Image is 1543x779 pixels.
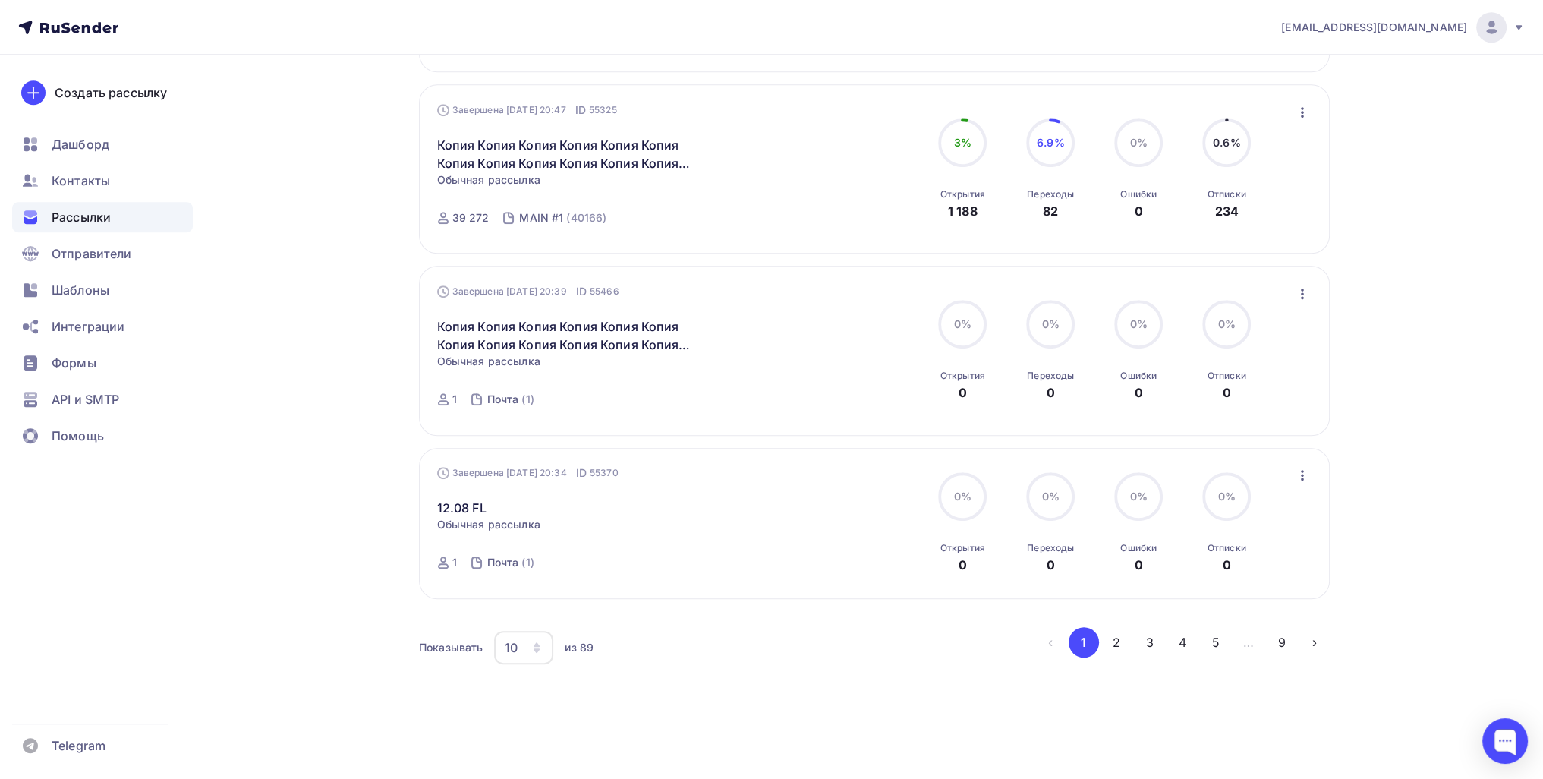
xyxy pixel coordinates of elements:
div: Переходы [1027,188,1074,200]
button: Go to next page [1299,627,1330,658]
span: Контакты [52,172,110,190]
span: Дашборд [52,135,109,153]
a: Шаблоны [12,275,193,305]
div: Отписки [1208,370,1246,382]
div: MAIN #1 [519,210,563,225]
span: 0% [1042,490,1060,503]
button: Go to page 9 [1267,627,1297,658]
div: 0 [1047,556,1055,574]
span: Обычная рассылка [437,172,540,188]
a: Почта (1) [486,387,536,412]
div: (40166) [566,210,606,225]
span: 0% [954,317,971,330]
div: Завершена [DATE] 20:47 [437,102,617,118]
div: 0 [959,556,967,574]
span: 6.9% [1037,136,1065,149]
div: 0 [1223,383,1231,402]
div: 234 [1215,202,1239,220]
div: Открытия [940,188,985,200]
div: 10 [505,639,518,657]
span: 0% [1218,317,1236,330]
div: Завершена [DATE] 20:34 [437,465,619,481]
a: Контакты [12,166,193,196]
button: 10 [493,630,554,665]
span: 55325 [589,102,617,118]
span: Отправители [52,244,132,263]
a: [EMAIL_ADDRESS][DOMAIN_NAME] [1281,12,1525,43]
ul: Pagination [1035,627,1330,658]
span: 55370 [590,465,619,481]
span: ID [576,284,587,299]
a: MAIN #1 (40166) [518,206,608,230]
span: Шаблоны [52,281,109,299]
div: 0 [1223,556,1231,574]
a: Отправители [12,238,193,269]
div: Показывать [419,640,483,655]
button: Go to page 5 [1201,627,1231,658]
span: 0% [1130,136,1148,149]
div: 0 [959,383,967,402]
a: Копия Копия Копия Копия Копия Копия Копия Копия Копия Копия Копия Копия Копия Копия Копия 04 08 [437,136,697,172]
div: 82 [1043,202,1058,220]
div: Открытия [940,370,985,382]
span: [EMAIL_ADDRESS][DOMAIN_NAME] [1281,20,1467,35]
div: из 89 [565,640,594,655]
a: Рассылки [12,202,193,232]
span: Обычная рассылка [437,354,540,369]
a: Формы [12,348,193,378]
span: 0% [1130,490,1148,503]
a: Дашборд [12,129,193,159]
div: Почта [487,392,519,407]
span: Формы [52,354,96,372]
a: Копия Копия Копия Копия Копия Копия Копия Копия Копия Копия Копия Копия Копия Копия Копия 04 08 [437,317,697,354]
div: 1 188 [948,202,978,220]
div: Переходы [1027,370,1074,382]
span: ID [576,465,587,481]
a: 12.08 FL [437,499,487,517]
span: Интеграции [52,317,124,336]
a: Почта (1) [486,550,536,575]
span: 0% [1130,317,1148,330]
div: Ошибки [1120,188,1157,200]
div: (1) [521,555,534,570]
div: Завершена [DATE] 20:39 [437,284,619,299]
span: API и SMTP [52,390,119,408]
button: Go to page 2 [1101,627,1132,658]
div: (1) [521,392,534,407]
div: 0 [1135,383,1143,402]
span: 0% [1042,317,1060,330]
div: Создать рассылку [55,84,167,102]
div: 0 [1135,556,1143,574]
span: 0% [1218,490,1236,503]
div: 0 [1047,383,1055,402]
div: Отписки [1208,188,1246,200]
span: 0.6% [1213,136,1241,149]
div: 39 272 [452,210,490,225]
span: 0% [954,490,971,503]
div: 1 [452,555,457,570]
span: 55466 [590,284,619,299]
div: Ошибки [1120,370,1157,382]
button: Go to page 4 [1167,627,1198,658]
div: Почта [487,555,519,570]
div: 1 [452,392,457,407]
div: Ошибки [1120,542,1157,554]
span: Обычная рассылка [437,517,540,532]
div: Открытия [940,542,985,554]
div: Переходы [1027,542,1074,554]
span: 3% [954,136,971,149]
span: ID [575,102,586,118]
div: Отписки [1208,542,1246,554]
span: Рассылки [52,208,111,226]
button: Go to page 3 [1135,627,1165,658]
span: Telegram [52,736,105,755]
div: 0 [1135,202,1143,220]
span: Помощь [52,427,104,445]
button: Go to page 1 [1069,627,1099,658]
